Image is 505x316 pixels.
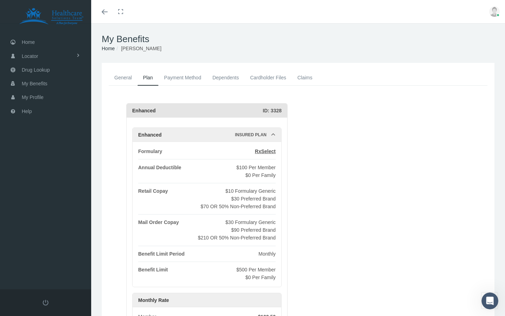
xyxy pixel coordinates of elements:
div: Close [122,3,135,15]
a: General [109,70,137,85]
textarea: Message… [6,215,134,226]
button: Upload attachment [33,229,39,235]
span: $30 Formulary Generic [225,219,276,225]
button: Emoji picker [11,229,16,235]
img: user-placeholder.jpg [489,6,500,17]
span: Monthly [258,251,276,257]
div: Insured Plan [235,128,271,142]
span: $210 OR 50% Non-Preferred Brand [198,235,276,241]
h1: Operator [34,7,59,12]
div: Operator says… [6,101,134,151]
button: go back [5,3,18,16]
div: You will be notified here and by email [14,113,125,121]
div: Benefit Limit [138,266,168,281]
button: Start recording [45,229,50,235]
a: Home [102,46,115,51]
div: PRAM will be back [DATE]. [6,69,81,84]
iframe: Intercom live chat [482,292,498,309]
img: HEALTHCARE SOLUTIONS TEAM, LLC [9,8,93,25]
div: user says… [6,48,134,69]
a: Claims [292,70,318,85]
div: Mail Order Copay [138,218,179,242]
span: Locator [22,50,38,63]
div: Give the team a way to reach you: [11,89,96,96]
div: Enhanced [132,104,263,118]
img: Profile image for Operator [20,4,31,15]
div: Benefit Limit Period [138,250,184,258]
span: [PERSON_NAME] [121,46,161,51]
a: Dependents [207,70,245,85]
div: Give the team a way to reach you: [6,85,102,100]
span: Help [22,105,32,118]
span: RxSelect [255,149,276,154]
span: ID: 3328 [263,108,282,113]
span: $0 Per Family [245,172,276,178]
span: My Profile [22,91,43,104]
span: Drug Lookup [22,63,50,77]
div: PRAM will be back [DATE]. [11,73,75,80]
button: Send a message… [120,226,131,238]
div: Monthly Rate [138,293,276,307]
a: Payment Method [159,70,207,85]
div: Operator says… [6,69,134,85]
div: Annual Deductible [138,164,181,179]
div: I need to cancel my account [53,48,134,63]
div: Formulary [138,147,162,155]
button: Home [109,3,122,16]
button: Gif picker [22,229,28,235]
a: Cardholder Files [244,70,292,85]
div: Operator says… [6,85,134,101]
span: $10 Formulary Generic [225,188,276,194]
a: Plan [137,70,159,86]
span: $500 Per Member [236,267,276,272]
span: My Benefits [22,77,47,90]
span: $0 Per Family [245,275,276,280]
h1: My Benefits [102,34,494,45]
div: Retail Copay [138,187,168,210]
span: $70 OR 50% Non-Preferred Brand [201,204,276,209]
input: Enter your email [14,124,125,131]
span: $100 Per Member [236,165,276,170]
span: Home [22,35,35,49]
span: $30 Preferred Brand [231,196,276,202]
div: I need to cancel my account [59,52,128,59]
span: $90 Preferred Brand [231,227,276,233]
div: Enhanced [138,128,235,142]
